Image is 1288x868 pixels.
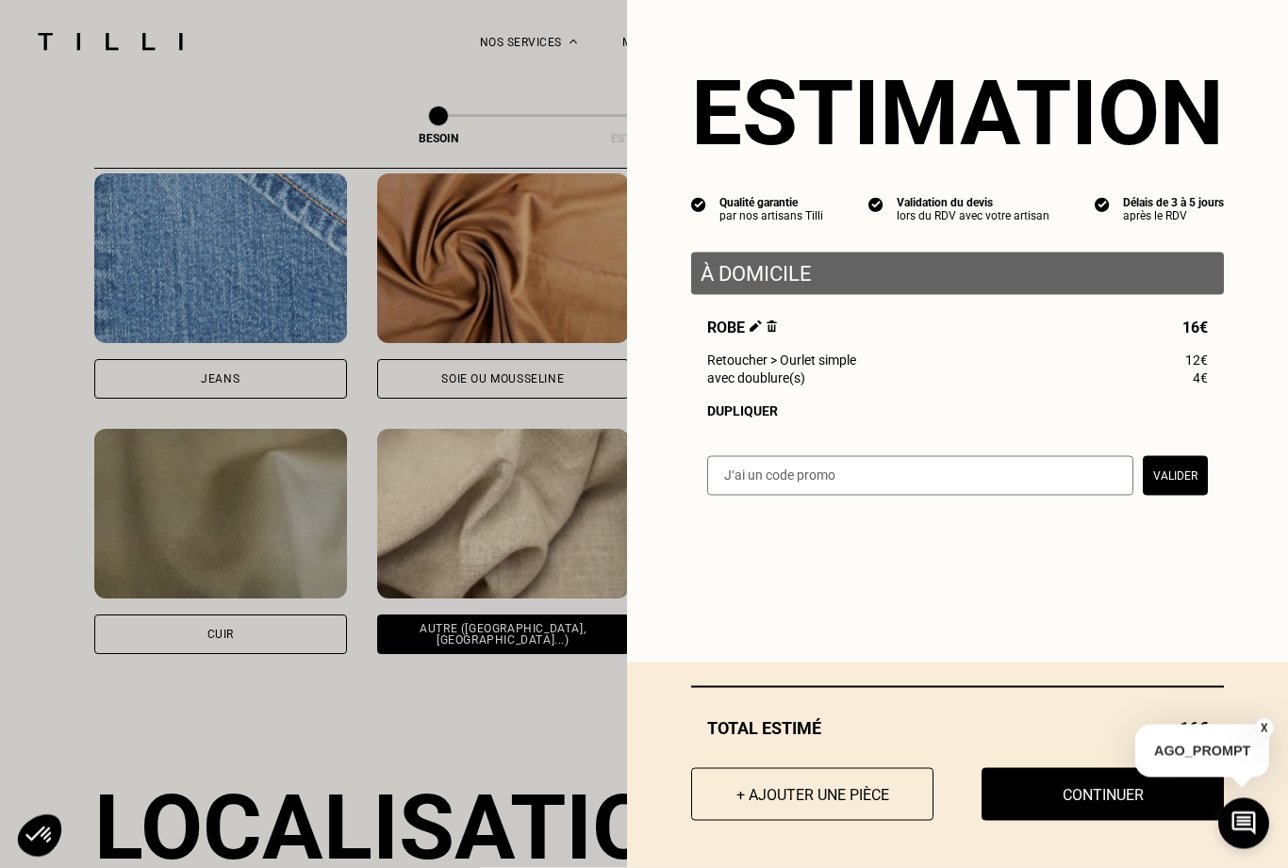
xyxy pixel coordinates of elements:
[701,262,1214,286] p: À domicile
[1135,725,1269,778] p: AGO_PROMPT
[982,768,1224,821] button: Continuer
[1143,456,1208,496] button: Valider
[1182,319,1208,336] span: 16€
[707,456,1133,496] input: J‘ai un code promo
[1255,718,1274,739] button: X
[767,320,777,333] img: Supprimer
[707,370,805,385] span: avec doublure(s)
[897,209,1049,222] div: lors du RDV avec votre artisan
[1123,209,1224,222] div: après le RDV
[707,352,856,368] span: Retoucher > Ourlet simple
[750,320,762,333] img: Éditer
[691,718,1224,738] div: Total estimé
[707,403,1208,418] div: Dupliquer
[1123,196,1224,209] div: Délais de 3 à 5 jours
[1193,370,1208,385] span: 4€
[691,196,706,213] img: icon list info
[897,196,1049,209] div: Validation du devis
[691,768,933,821] button: + Ajouter une pièce
[719,196,823,209] div: Qualité garantie
[719,209,823,222] div: par nos artisans Tilli
[1095,196,1110,213] img: icon list info
[868,196,883,213] img: icon list info
[1185,352,1208,368] span: 12€
[691,60,1224,166] section: Estimation
[707,319,777,336] span: Robe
